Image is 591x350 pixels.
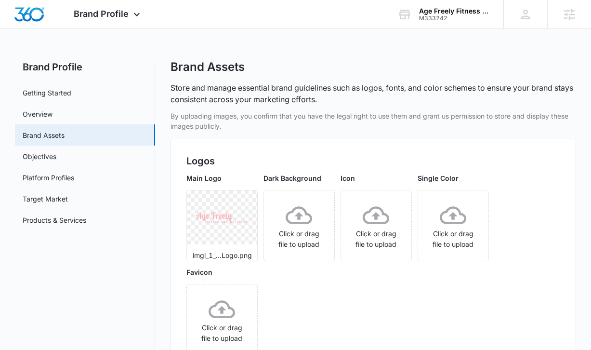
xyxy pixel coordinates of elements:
p: By uploading images, you confirm that you have the legal right to use them and grant us permissio... [171,111,577,131]
img: User uploaded logo [196,211,249,224]
div: account name [419,7,489,15]
p: Dark Background [263,173,335,183]
a: Platform Profiles [23,173,74,183]
p: Store and manage essential brand guidelines such as logos, fonts, and color schemes to ensure you... [171,82,577,105]
h2: Brand Profile [15,60,155,74]
span: Click or drag file to upload [418,190,488,261]
p: imgi_1_...Logo.png [193,250,251,260]
div: Click or drag file to upload [264,202,334,250]
span: Click or drag file to upload [264,190,334,261]
a: Brand Assets [23,130,65,140]
h2: Logos [186,154,561,168]
p: Main Logo [186,173,258,183]
div: account id [419,15,489,22]
div: Click or drag file to upload [341,202,411,250]
p: Favicon [186,267,258,277]
a: Overview [23,109,53,119]
p: Single Color [418,173,489,183]
span: Brand Profile [74,9,129,19]
a: Target Market [23,194,68,204]
a: Getting Started [23,88,71,98]
div: Click or drag file to upload [187,296,257,344]
a: Products & Services [23,215,86,225]
a: Objectives [23,151,56,162]
p: Icon [341,173,412,183]
div: Click or drag file to upload [418,202,488,250]
span: Click or drag file to upload [341,190,411,261]
h1: Brand Assets [171,60,245,74]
